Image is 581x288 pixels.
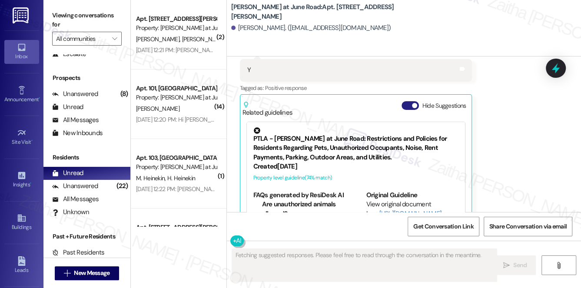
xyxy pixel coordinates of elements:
i:  [555,262,562,269]
div: View original document here [366,200,459,218]
div: Prospects [43,73,130,83]
li: Are unauthorized animals allowed? [262,200,346,218]
div: Property: [PERSON_NAME] at June Road [136,93,216,102]
a: Site Visit • [4,126,39,149]
button: Get Conversation Link [408,217,479,236]
span: New Message [74,268,110,278]
span: [PERSON_NAME] [136,105,179,113]
i:  [112,35,117,42]
i:  [503,262,510,269]
div: Y [247,66,251,75]
div: Created [DATE] [253,162,459,171]
button: New Message [55,266,119,280]
div: (22) [114,179,130,193]
span: [PERSON_NAME] [182,35,225,43]
div: [PERSON_NAME]. ([EMAIL_ADDRESS][DOMAIN_NAME]) [231,23,391,33]
div: (8) [118,87,130,101]
span: • [30,180,31,186]
div: Apt. [STREET_ADDRESS][PERSON_NAME] [136,14,216,23]
a: Inbox [4,40,39,63]
i:  [64,270,70,277]
div: PTLA - [PERSON_NAME] at June Road: Restrictions and Policies for Residents Regarding Pets, Unauth... [253,127,459,162]
div: Unread [52,169,83,178]
div: Tagged as: [240,82,472,94]
span: Positive response [265,84,306,92]
a: [URL][DOMAIN_NAME]… [379,209,445,218]
label: Hide Suggestions [422,101,466,110]
span: [PERSON_NAME] [136,35,182,43]
a: Leads [4,254,39,277]
div: Property: [PERSON_NAME] at June Road [136,23,216,33]
b: Original Guideline [366,191,418,199]
input: All communities [56,32,108,46]
div: All Messages [52,195,99,204]
div: Property: [PERSON_NAME] at June Road [136,162,216,172]
textarea: Fetching suggested responses. Please feel free to read through the conversation in the meantime. [232,249,497,281]
b: FAQs generated by ResiDesk AI [253,191,344,199]
div: Residents [43,153,130,162]
div: Apt. 101, [GEOGRAPHIC_DATA][PERSON_NAME] at June Road 2 [136,84,216,93]
a: Buildings [4,211,39,234]
div: Unanswered [52,182,98,191]
label: Viewing conversations for [52,9,122,32]
span: • [39,95,40,101]
b: [PERSON_NAME] at June Road: Apt. [STREET_ADDRESS][PERSON_NAME] [231,3,405,21]
div: New Inbounds [52,129,103,138]
span: • [31,138,33,144]
span: Share Conversation via email [489,222,567,231]
div: Escalate [52,50,86,59]
div: Property level guideline ( 74 % match) [253,173,459,182]
a: Insights • [4,168,39,192]
div: Past + Future Residents [43,232,130,241]
div: Apt. [STREET_ADDRESS][PERSON_NAME] at June Road 2 [136,223,216,232]
button: Share Conversation via email [484,217,572,236]
div: All Messages [52,116,99,125]
button: Send [494,255,536,275]
div: Past Residents [52,248,105,257]
div: Related guidelines [242,101,293,117]
div: Apt. 103, [GEOGRAPHIC_DATA][PERSON_NAME] at June Road 2 [136,153,216,162]
span: Send [513,261,527,270]
img: ResiDesk Logo [13,7,30,23]
div: Unanswered [52,89,98,99]
div: Unknown [52,208,89,217]
span: Get Conversation Link [413,222,473,231]
span: M. Heinekin [136,174,167,182]
div: Unread [52,103,83,112]
span: H. Heinekin [167,174,195,182]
